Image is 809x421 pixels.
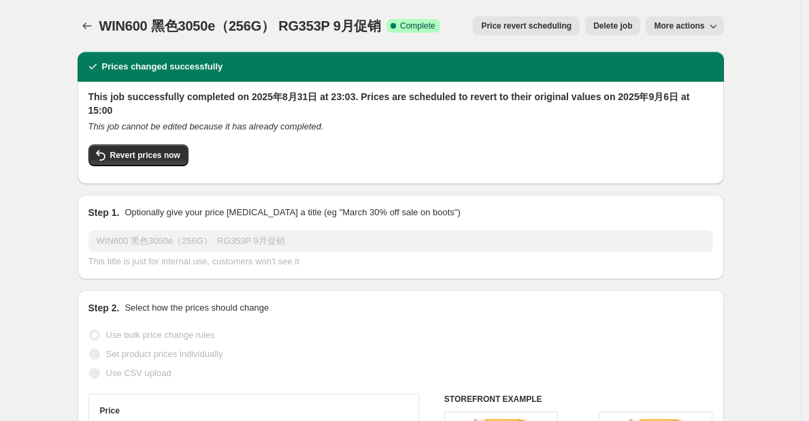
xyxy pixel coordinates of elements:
p: Optionally give your price [MEDICAL_DATA] a title (eg "March 30% off sale on boots") [125,206,460,219]
span: Use CSV upload [106,368,171,378]
span: WIN600 黑色3050e（256G） RG353P 9月促销 [99,18,382,33]
span: Delete job [593,20,632,31]
h3: Price [100,405,120,416]
h2: Prices changed successfully [102,60,223,74]
button: Price change jobs [78,16,97,35]
button: Revert prices now [88,144,188,166]
button: Price revert scheduling [473,16,580,35]
button: Delete job [585,16,640,35]
h2: This job successfully completed on 2025年8月31日 at 23:03. Prices are scheduled to revert to their o... [88,90,713,117]
span: Price revert scheduling [481,20,572,31]
h2: Step 1. [88,206,120,219]
button: More actions [646,16,723,35]
span: Set product prices individually [106,349,223,359]
span: Complete [400,20,435,31]
i: This job cannot be edited because it has already completed. [88,121,324,131]
span: More actions [654,20,704,31]
span: Revert prices now [110,150,180,161]
span: Use bulk price change rules [106,330,215,340]
p: Select how the prices should change [125,301,269,315]
h2: Step 2. [88,301,120,315]
span: This title is just for internal use, customers won't see it [88,256,299,266]
input: 30% off holiday sale [88,230,713,252]
h6: STOREFRONT EXAMPLE [444,394,713,405]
